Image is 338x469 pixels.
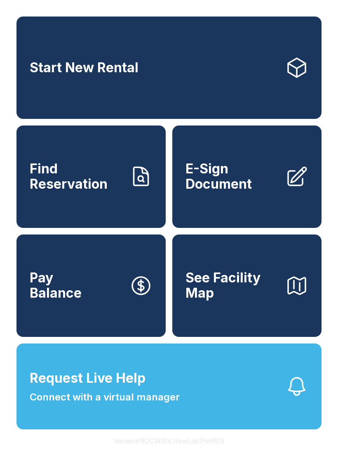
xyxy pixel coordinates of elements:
span: See Facility Map [185,270,279,301]
a: E-Sign Document [172,126,322,228]
a: Start New Rental [16,17,322,119]
button: Request Live HelpConnect with a virtual manager [16,343,322,429]
span: Connect with a virtual manager [30,390,180,405]
span: Request Live Help [30,368,146,388]
a: Find Reservation [16,126,166,228]
button: See Facility Map [172,234,322,337]
span: Start New Rental [30,60,138,76]
button: VersionPE2CWShLHxwLdo7nhiB05 [107,429,231,452]
span: E-Sign Document [185,161,279,192]
span: Pay Balance [30,270,82,301]
a: PayBalance [16,234,166,337]
span: Find Reservation [30,161,123,192]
